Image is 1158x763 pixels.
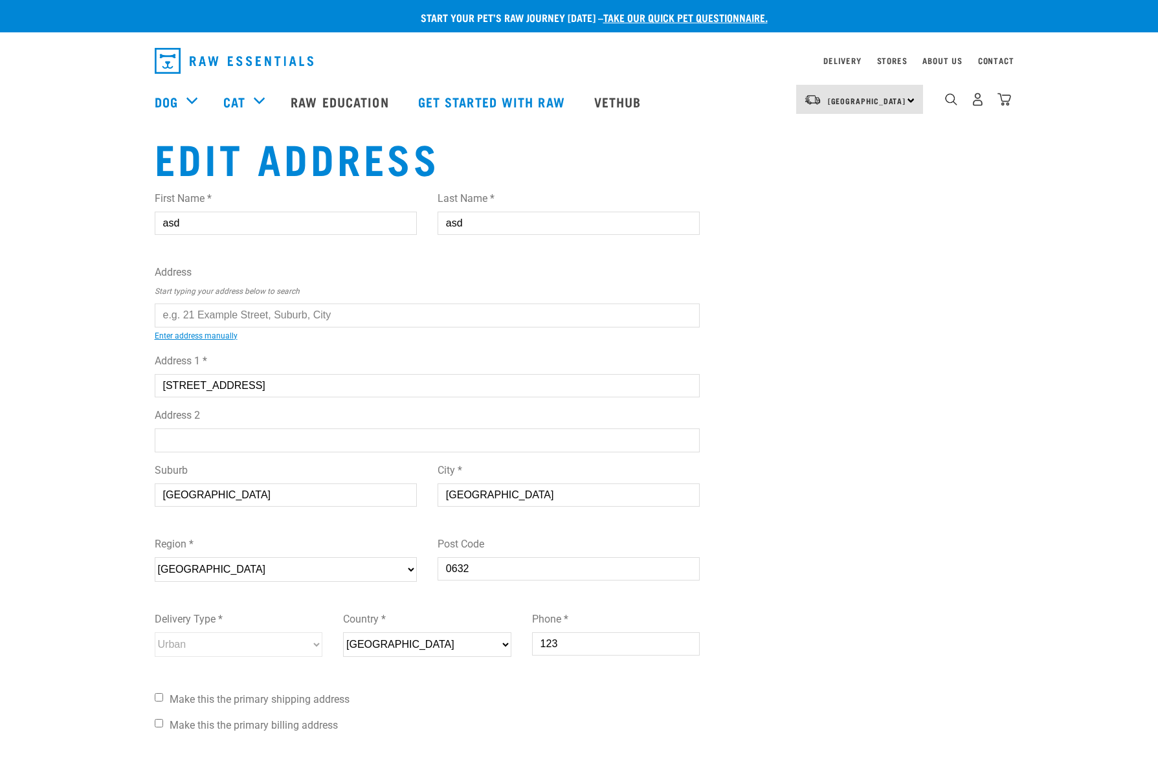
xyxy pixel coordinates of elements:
label: Post Code [438,536,700,552]
input: Make this the primary shipping address [155,693,163,702]
img: home-icon-1@2x.png [945,93,957,105]
label: City * [438,463,700,478]
label: Address 1 * [155,353,700,369]
a: take our quick pet questionnaire. [603,14,768,20]
label: Region * [155,536,417,552]
a: Stores [877,58,907,63]
a: Dog [155,92,178,111]
a: Enter address manually [155,331,238,340]
img: Raw Essentials Logo [155,48,313,74]
span: Make this the primary shipping address [170,693,350,705]
h1: Edit Address [155,134,700,181]
nav: dropdown navigation [144,43,1014,79]
a: Raw Education [278,76,405,127]
label: Address [155,265,700,280]
label: Suburb [155,463,417,478]
a: Vethub [581,76,658,127]
label: Country * [343,612,511,627]
label: First Name * [155,191,417,206]
input: e.g. 21 Example Street, Suburb, City [155,304,700,327]
a: Get started with Raw [405,76,581,127]
a: Delivery [823,58,861,63]
a: About Us [922,58,962,63]
img: home-icon@2x.png [997,93,1011,106]
p: Start typing your address below to search [155,285,700,297]
label: Phone * [532,612,700,627]
img: van-moving.png [804,94,821,105]
span: Make this the primary billing address [170,719,338,731]
span: [GEOGRAPHIC_DATA] [828,98,906,103]
label: Address 2 [155,408,700,423]
a: Contact [978,58,1014,63]
label: Last Name * [438,191,700,206]
img: user.png [971,93,985,106]
a: Cat [223,92,245,111]
label: Delivery Type * [155,612,323,627]
input: Make this the primary billing address [155,719,163,727]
